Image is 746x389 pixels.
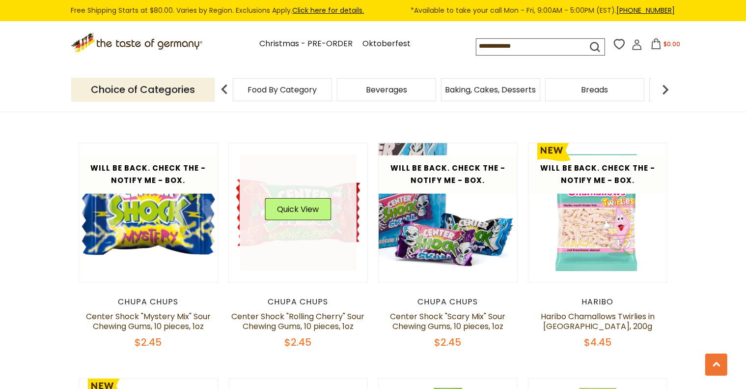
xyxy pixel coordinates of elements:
[228,297,368,307] div: Chupa Chups
[79,143,218,282] img: Center Shock "Mystery Mix" Sour Chewing Gums, 10 pieces, 1oz
[215,80,234,99] img: previous arrow
[366,86,407,93] a: Beverages
[528,143,667,282] img: Haribo Chamallows Twirlies in Bag, 200g
[435,335,462,349] span: $2.45
[528,297,668,307] div: Haribo
[135,335,162,349] span: $2.45
[541,311,655,332] a: Haribo Chamallows Twirlies in [GEOGRAPHIC_DATA], 200g
[584,335,611,349] span: $4.45
[663,40,680,48] span: $0.00
[71,5,675,16] div: Free Shipping Starts at $80.00. Varies by Region. Exclusions Apply.
[231,311,364,332] a: Center Shock "Rolling Cherry" Sour Chewing Gums, 10 pieces, 1oz
[445,86,536,93] a: Baking, Cakes, Desserts
[379,143,518,282] img: Center Shock "Scary Mix" Sour Chewing Gums, 10 pieces, 1oz
[390,311,506,332] a: Center Shock "Scary Mix" Sour Chewing Gums, 10 pieces, 1oz
[259,37,353,51] a: Christmas - PRE-ORDER
[378,297,518,307] div: Chupa Chups
[656,80,675,99] img: next arrow
[86,311,211,332] a: Center Shock "Mystery Mix" Sour Chewing Gums, 10 pieces, 1oz
[581,86,608,93] a: Breads
[617,5,675,15] a: [PHONE_NUMBER]
[229,143,368,282] img: Center Shock "Rolling Cherry" Sour Chewing Gums, 10 pieces, 1oz
[293,5,364,15] a: Click here for details.
[71,78,215,102] p: Choice of Categories
[79,297,219,307] div: Chupa Chups
[284,335,311,349] span: $2.45
[411,5,675,16] span: *Available to take your call Mon - Fri, 9:00AM - 5:00PM (EST).
[265,198,331,220] button: Quick View
[248,86,317,93] a: Food By Category
[362,37,411,51] a: Oktoberfest
[644,38,686,53] button: $0.00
